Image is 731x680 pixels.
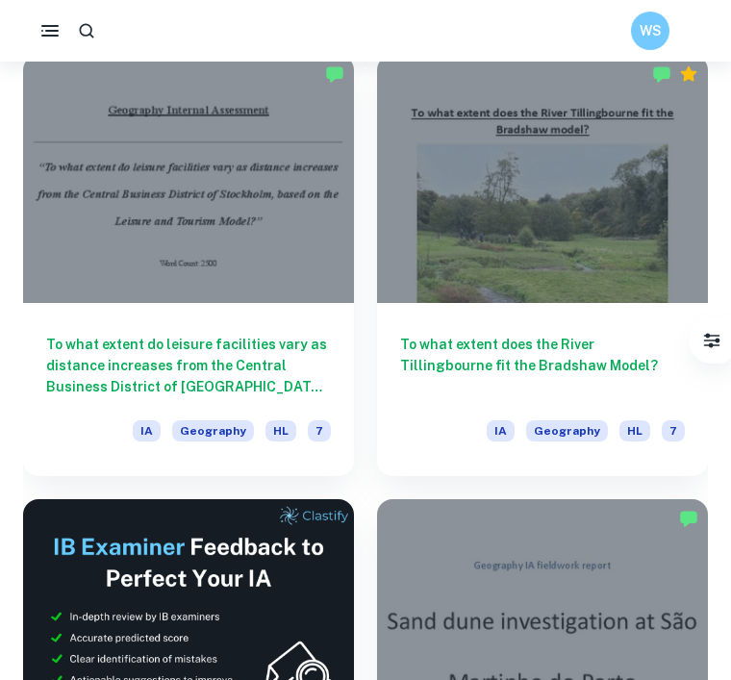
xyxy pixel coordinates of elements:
[619,420,650,441] span: HL
[46,334,331,397] h6: To what extent do leisure facilities vary as distance increases from the Central Business Distric...
[325,64,344,84] img: Marked
[265,420,296,441] span: HL
[23,55,354,476] a: To what extent do leisure facilities vary as distance increases from the Central Business Distric...
[640,20,662,41] h6: WS
[662,420,685,441] span: 7
[133,420,161,441] span: IA
[487,420,515,441] span: IA
[679,64,698,84] div: Premium
[693,321,731,360] button: Filter
[400,334,685,397] h6: To what extent does the River Tillingbourne fit the Bradshaw Model?
[308,420,331,441] span: 7
[631,12,669,50] button: WS
[652,64,671,84] img: Marked
[526,420,608,441] span: Geography
[172,420,254,441] span: Geography
[377,55,708,476] a: To what extent does the River Tillingbourne fit the Bradshaw Model?IAGeographyHL7
[679,509,698,528] img: Marked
